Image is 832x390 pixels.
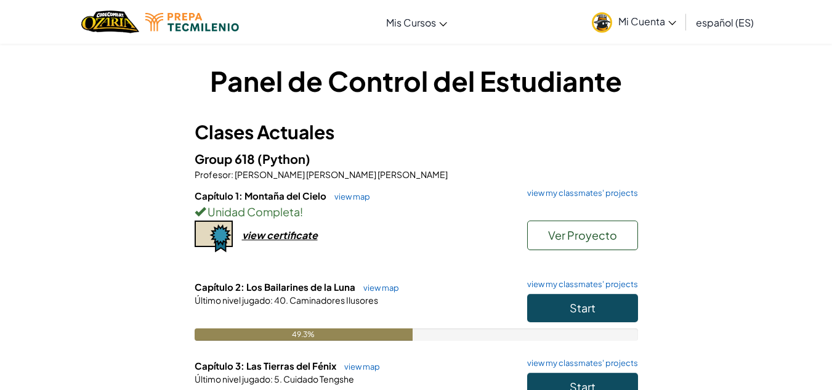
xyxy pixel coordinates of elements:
[270,373,273,384] span: :
[586,2,682,41] a: Mi Cuenta
[195,221,233,253] img: certificate-icon.png
[195,373,270,384] span: Último nivel jugado
[300,205,303,219] span: !
[696,16,754,29] span: español (ES)
[690,6,760,39] a: español (ES)
[270,295,273,306] span: :
[195,328,413,341] div: 49.3%
[570,301,596,315] span: Start
[195,190,328,201] span: Capítulo 1: Montaña del Cielo
[527,294,638,322] button: Start
[618,15,676,28] span: Mi Cuenta
[521,189,638,197] a: view my classmates' projects
[338,362,380,372] a: view map
[273,295,288,306] span: 40.
[145,13,239,31] img: Tecmilenio logo
[195,295,270,306] span: Último nivel jugado
[206,205,300,219] span: Unidad Completa
[592,12,612,33] img: avatar
[195,151,257,166] span: Group 618
[380,6,453,39] a: Mis Cursos
[195,62,638,100] h1: Panel de Control del Estudiante
[282,373,354,384] span: Cuidado Tengshe
[527,221,638,250] button: Ver Proyecto
[273,373,282,384] span: 5.
[195,281,357,293] span: Capítulo 2: Los Bailarines de la Luna
[231,169,233,180] span: :
[548,228,617,242] span: Ver Proyecto
[81,9,139,35] a: Ozaria by CodeCombat logo
[521,280,638,288] a: view my classmates' projects
[521,359,638,367] a: view my classmates' projects
[386,16,436,29] span: Mis Cursos
[195,118,638,146] h3: Clases Actuales
[257,151,310,166] span: (Python)
[195,169,231,180] span: Profesor
[288,295,378,306] span: Caminadores Ilusores
[81,9,139,35] img: Home
[357,283,399,293] a: view map
[195,229,318,242] a: view certificate
[328,192,370,201] a: view map
[195,360,338,372] span: Capítulo 3: Las Tierras del Fénix
[242,229,318,242] div: view certificate
[233,169,448,180] span: [PERSON_NAME] [PERSON_NAME] [PERSON_NAME]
